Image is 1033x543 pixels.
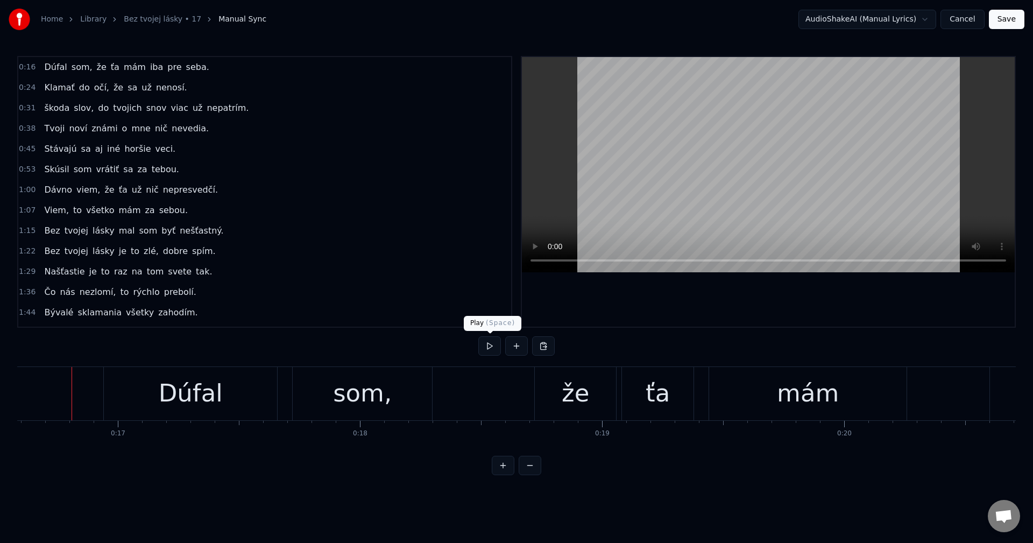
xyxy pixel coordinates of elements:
[43,143,77,155] span: Stávajú
[940,10,984,29] button: Cancel
[19,144,36,154] span: 0:45
[70,61,94,73] span: som,
[72,204,83,216] span: to
[112,81,124,94] span: že
[166,61,182,73] span: pre
[179,224,224,237] span: nešťastný.
[19,225,36,236] span: 1:15
[19,266,36,277] span: 1:29
[19,307,36,318] span: 1:44
[118,245,128,257] span: je
[646,375,670,412] div: ťa
[122,163,134,175] span: sa
[43,184,73,196] span: Dávno
[97,102,110,114] span: do
[130,245,140,257] span: to
[79,286,117,298] span: nezlomí,
[185,61,210,73] span: seba.
[19,287,36,298] span: 1:36
[119,286,130,298] span: to
[68,122,88,135] span: noví
[9,9,30,30] img: youka
[167,265,193,278] span: svete
[562,375,589,412] div: že
[43,81,75,94] span: Klamať
[19,185,36,195] span: 1:00
[162,245,189,257] span: dobre
[78,81,91,94] span: do
[93,81,110,94] span: očí,
[136,163,148,175] span: za
[43,61,68,73] span: Dúfal
[63,245,89,257] span: tvojej
[155,81,188,94] span: nenosí.
[59,286,76,298] span: nás
[85,204,115,216] span: všetko
[837,429,852,438] div: 0:20
[149,61,164,73] span: iba
[96,61,108,73] span: že
[63,224,89,237] span: tvojej
[19,246,36,257] span: 1:22
[121,122,129,135] span: o
[88,265,98,278] span: je
[75,184,101,196] span: viem,
[41,14,63,25] a: Home
[80,14,107,25] a: Library
[118,184,129,196] span: ťa
[91,245,116,257] span: lásky
[777,375,839,412] div: mám
[111,429,125,438] div: 0:17
[95,163,120,175] span: vrátiť
[41,14,266,25] nav: breadcrumb
[151,163,180,175] span: tebou.
[43,204,70,216] span: Viem,
[486,319,515,327] span: ( Space )
[106,143,121,155] span: iné
[333,375,392,412] div: som,
[110,61,121,73] span: ťa
[191,245,217,257] span: spím.
[157,306,199,319] span: zahodím.
[91,224,116,237] span: lásky
[112,102,143,114] span: tvojich
[43,163,70,175] span: Skúsil
[162,184,219,196] span: nepresvedčí.
[113,265,129,278] span: raz
[464,316,521,331] div: Play
[154,122,168,135] span: nič
[43,306,74,319] span: Bývalé
[218,14,266,25] span: Manual Sync
[131,265,144,278] span: na
[163,286,197,298] span: prebolí.
[43,265,86,278] span: Našťastie
[144,204,155,216] span: za
[19,62,36,73] span: 0:16
[169,102,189,114] span: viac
[195,265,213,278] span: tak.
[123,61,147,73] span: mám
[19,103,36,114] span: 0:31
[130,122,152,135] span: mne
[43,122,66,135] span: Tvoji
[19,164,36,175] span: 0:53
[353,429,367,438] div: 0:18
[146,265,165,278] span: tom
[132,286,161,298] span: rýchlo
[76,306,123,319] span: sklamania
[94,143,104,155] span: aj
[145,102,168,114] span: snov
[125,306,155,319] span: všetky
[43,245,61,257] span: Bez
[19,205,36,216] span: 1:07
[117,204,141,216] span: mám
[988,500,1020,532] div: Otevřený chat
[145,184,159,196] span: nič
[595,429,610,438] div: 0:19
[19,123,36,134] span: 0:38
[118,224,136,237] span: mal
[143,245,160,257] span: zlé,
[206,102,250,114] span: nepatrím.
[90,122,118,135] span: známi
[192,102,204,114] span: už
